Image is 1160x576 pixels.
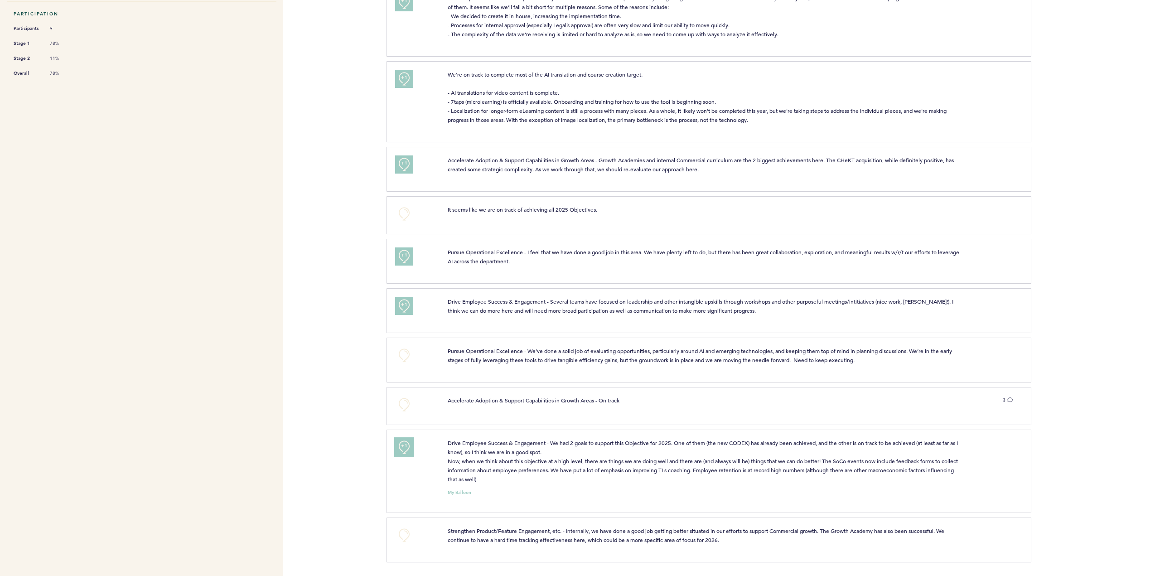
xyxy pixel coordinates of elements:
[50,40,77,47] span: 78%
[50,55,77,62] span: 11%
[448,248,961,265] span: Pursue Operational Excellence - I feel that we have done a good job in this area. We have plenty ...
[50,70,77,77] span: 78%
[448,527,946,543] span: Strengthen Product/Feature Engagement, etc. - Internally, we have done a good job getting better ...
[448,347,953,363] span: Pursue Operational Excellence - We’ve done a solid job of evaluating opportunities, particularly ...
[1003,396,1013,405] button: 3
[448,490,471,495] small: My Balloon
[448,397,619,404] span: Accelerate Adoption & Support Capabilities in Growth Areas - On track
[14,24,41,33] span: Participants
[401,251,407,260] span: +1
[14,11,270,17] h5: Participation
[395,70,413,88] button: +1
[14,54,41,63] span: Stage 2
[448,156,955,173] span: Accelerate Adoption & Support Capabilities in Growth Areas - Growth Academies and internal Commer...
[448,71,948,123] span: We're on track to complete most of the AI translation and course creation target. - AI translatio...
[448,439,959,483] span: Drive Employee Success & Engagement - We had 2 goals to support this Objective for 2025. One of t...
[401,300,407,309] span: +1
[14,69,41,78] span: Overall
[14,39,41,48] span: Stage 1
[401,441,407,450] span: +1
[395,438,413,456] button: +1
[448,206,597,213] span: It seems like we are on track of achieving all 2025 Objectives.
[395,247,413,266] button: +1
[395,297,413,315] button: +1
[395,155,413,174] button: +1
[1003,397,1005,403] span: 3
[401,159,407,168] span: +1
[448,298,955,314] span: Drive Employee Success & Engagement - Several teams have focused on leadership and other intangib...
[50,25,77,32] span: 9
[401,73,407,82] span: +1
